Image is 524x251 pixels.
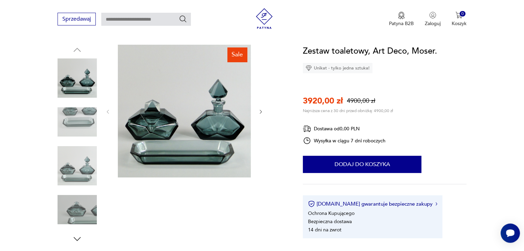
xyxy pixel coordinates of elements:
[58,13,96,25] button: Sprzedawaj
[303,63,372,73] div: Unikat - tylko jedna sztuka!
[58,58,97,98] img: Zdjęcie produktu Zestaw toaletowy, Art Deco, Moser.
[425,12,441,27] button: Zaloguj
[303,108,393,113] p: Najniższa cena z 30 dni przed obniżką: 4900,00 zł
[303,124,386,133] div: Dostawa od 0,00 PLN
[58,17,96,22] a: Sprzedawaj
[254,8,275,29] img: Patyna - sklep z meblami i dekoracjami vintage
[308,218,352,225] li: Bezpieczna dostawa
[429,12,436,19] img: Ikonka użytkownika
[308,200,437,207] button: [DOMAIN_NAME] gwarantuje bezpieczne zakupy
[308,227,341,233] li: 14 dni na zwrot
[460,11,465,17] div: 0
[452,12,466,27] button: 0Koszyk
[455,12,462,19] img: Ikona koszyka
[303,156,421,173] button: Dodaj do koszyka
[389,12,414,27] button: Patyna B2B
[347,97,375,105] p: 4900,00 zł
[303,124,311,133] img: Ikona dostawy
[398,12,405,19] img: Ikona medalu
[303,45,437,58] h1: Zestaw toaletowy, Art Deco, Moser.
[425,20,441,27] p: Zaloguj
[58,146,97,185] img: Zdjęcie produktu Zestaw toaletowy, Art Deco, Moser.
[306,65,312,71] img: Ikona diamentu
[389,12,414,27] a: Ikona medaluPatyna B2B
[389,20,414,27] p: Patyna B2B
[303,95,343,107] p: 3920,00 zł
[308,210,355,217] li: Ochrona Kupującego
[227,47,247,62] div: Sale
[308,200,315,207] img: Ikona certyfikatu
[303,137,386,145] div: Wysyłka w ciągu 7 dni roboczych
[501,223,520,243] iframe: Smartsupp widget button
[118,45,251,177] img: Zdjęcie produktu Zestaw toaletowy, Art Deco, Moser.
[58,102,97,142] img: Zdjęcie produktu Zestaw toaletowy, Art Deco, Moser.
[58,190,97,229] img: Zdjęcie produktu Zestaw toaletowy, Art Deco, Moser.
[435,202,438,206] img: Ikona strzałki w prawo
[452,20,466,27] p: Koszyk
[179,15,187,23] button: Szukaj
